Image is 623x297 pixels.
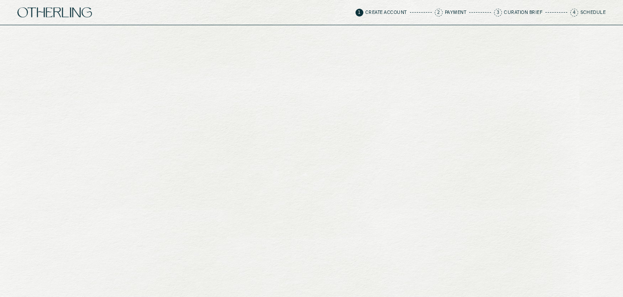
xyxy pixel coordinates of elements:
[17,7,92,17] img: logo
[580,10,606,15] p: Schedule
[435,9,443,17] span: 2
[504,10,542,15] p: Curation Brief
[445,10,467,15] p: Payment
[366,10,407,15] p: Create Account
[570,9,578,17] span: 4
[494,9,502,17] span: 3
[356,9,363,17] span: 1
